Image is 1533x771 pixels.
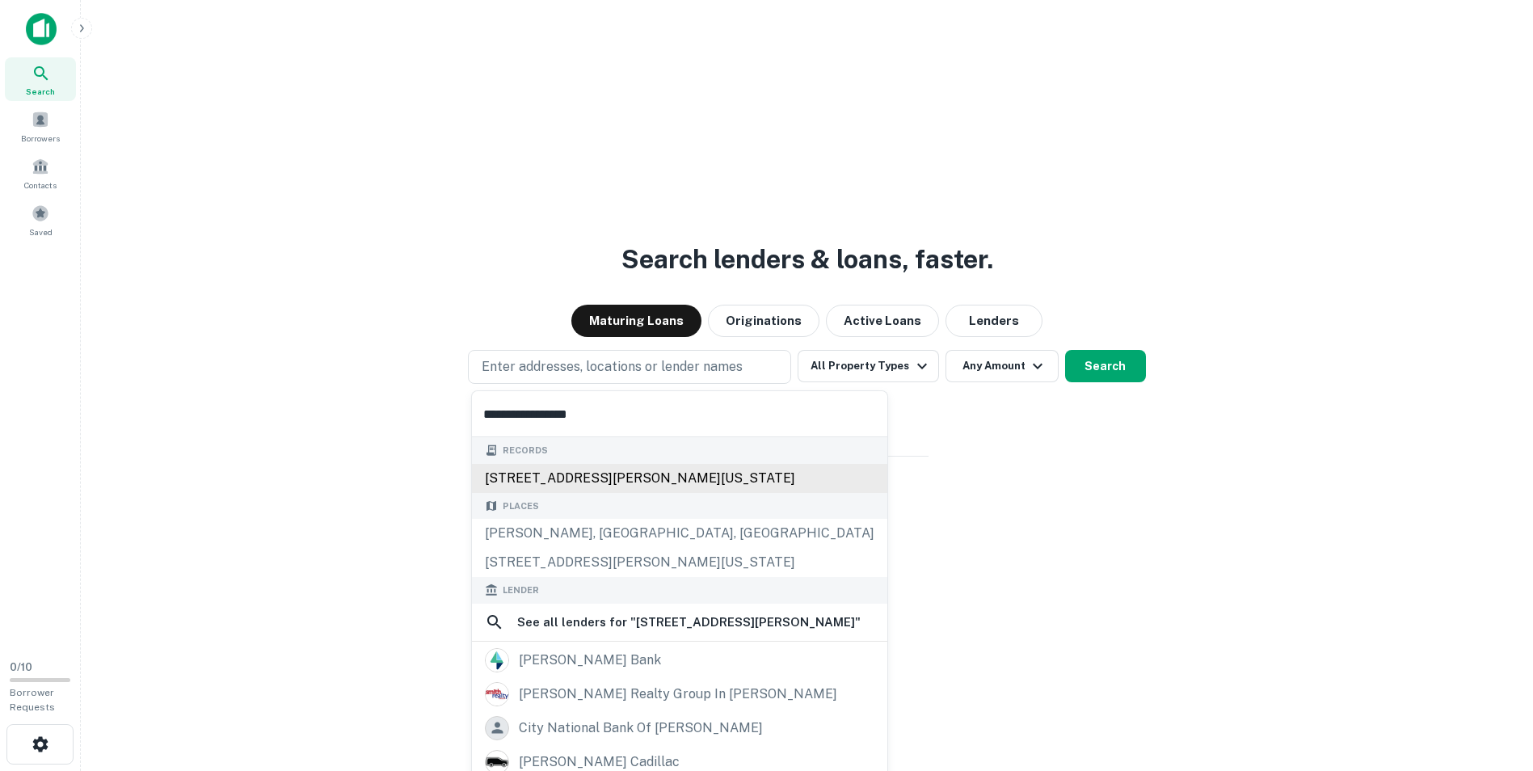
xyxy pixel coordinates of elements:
[1065,350,1146,382] button: Search
[503,499,539,513] span: Places
[482,357,743,377] p: Enter addresses, locations or lender names
[472,677,887,711] a: [PERSON_NAME] realty group in [PERSON_NAME]
[5,151,76,195] a: Contacts
[571,305,701,337] button: Maturing Loans
[503,444,548,457] span: Records
[519,682,837,706] div: [PERSON_NAME] realty group in [PERSON_NAME]
[21,132,60,145] span: Borrowers
[708,305,819,337] button: Originations
[5,104,76,148] a: Borrowers
[24,179,57,192] span: Contacts
[945,350,1059,382] button: Any Amount
[26,85,55,98] span: Search
[5,198,76,242] a: Saved
[26,13,57,45] img: capitalize-icon.png
[826,305,939,337] button: Active Loans
[468,350,791,384] button: Enter addresses, locations or lender names
[1452,642,1533,719] iframe: Chat Widget
[486,683,508,706] img: picture
[798,350,938,382] button: All Property Types
[10,661,32,673] span: 0 / 10
[945,305,1042,337] button: Lenders
[29,225,53,238] span: Saved
[486,649,508,672] img: picture
[472,643,887,677] a: [PERSON_NAME] bank
[472,464,887,493] div: [STREET_ADDRESS][PERSON_NAME][US_STATE]
[5,57,76,101] a: Search
[519,716,763,740] div: city national bank of [PERSON_NAME]
[503,584,539,597] span: Lender
[621,240,993,279] h3: Search lenders & loans, faster.
[472,548,887,577] div: [STREET_ADDRESS][PERSON_NAME][US_STATE]
[472,711,887,745] a: city national bank of [PERSON_NAME]
[10,687,55,713] span: Borrower Requests
[519,648,661,672] div: [PERSON_NAME] bank
[517,613,861,632] h6: See all lenders for " [STREET_ADDRESS][PERSON_NAME] "
[472,519,887,548] div: [PERSON_NAME], [GEOGRAPHIC_DATA], [GEOGRAPHIC_DATA]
